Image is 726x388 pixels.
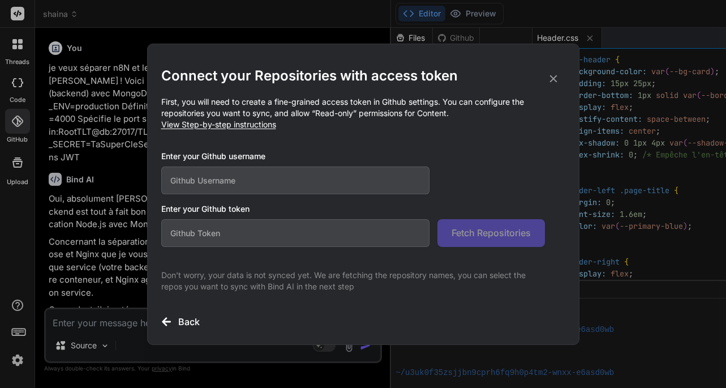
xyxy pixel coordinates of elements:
[161,96,565,130] p: First, you will need to create a fine-grained access token in Github settings. You can configure ...
[161,167,430,194] input: Github Username
[161,270,545,292] p: Don't worry, your data is not synced yet. We are fetching the repository names, you can select th...
[161,120,276,129] span: View Step-by-step instructions
[161,203,565,215] h3: Enter your Github token
[178,315,200,329] h3: Back
[161,67,565,85] h2: Connect your Repositories with access token
[161,151,545,162] h3: Enter your Github username
[437,219,545,247] button: Fetch Repositories
[452,226,531,240] span: Fetch Repositories
[161,219,430,247] input: Github Token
